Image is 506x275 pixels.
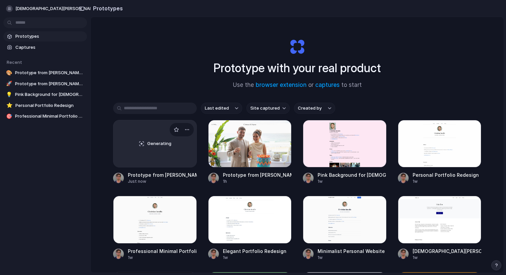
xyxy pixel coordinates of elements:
[3,90,87,100] a: 💡Pink Background for [DEMOGRAPHIC_DATA][PERSON_NAME] Site
[7,59,22,65] span: Recent
[3,79,87,89] a: 🚀Prototype from [PERSON_NAME] & [PERSON_NAME] Wedding
[147,140,171,147] span: Generating
[303,120,387,184] a: Pink Background for Christian Iacullo SitePink Background for [DEMOGRAPHIC_DATA][PERSON_NAME] Site1w
[3,42,87,52] a: Captures
[233,81,362,90] span: Use the or to start
[303,196,387,260] a: Minimalist Personal Website Design for Christian IaculloMinimalist Personal Website Design for [D...
[90,4,123,12] h2: Prototypes
[223,255,286,261] div: 1w
[15,102,84,109] span: Personal Portfolio Redesign
[298,105,322,112] span: Created by
[208,196,292,260] a: Elegant Portfolio RedesignElegant Portfolio Redesign1w
[398,120,482,184] a: Personal Portfolio RedesignPersonal Portfolio Redesign1w
[223,178,292,184] div: 1h
[15,5,97,12] span: [DEMOGRAPHIC_DATA][PERSON_NAME]
[3,101,87,111] a: ⭐Personal Portfolio Redesign
[201,103,242,114] button: Last edited
[15,91,84,98] span: Pink Background for [DEMOGRAPHIC_DATA][PERSON_NAME] Site
[413,255,482,261] div: 1w
[128,255,197,261] div: 1w
[246,103,290,114] button: Site captured
[15,70,84,76] span: Prototype from [PERSON_NAME] Distilleries Homepage
[318,178,387,184] div: 1w
[6,102,13,109] div: ⭐
[15,113,84,120] span: Professional Minimal Portfolio Design
[3,31,87,41] a: Prototypes
[113,196,197,260] a: Professional Minimal Portfolio DesignProfessional Minimal Portfolio Design1w
[318,171,387,178] div: Pink Background for [DEMOGRAPHIC_DATA][PERSON_NAME] Site
[398,196,482,260] a: Christian Iacullo Portfolio[DEMOGRAPHIC_DATA][PERSON_NAME] Portfolio1w
[15,33,84,40] span: Prototypes
[318,248,387,255] div: Minimalist Personal Website Design for [DEMOGRAPHIC_DATA][PERSON_NAME]
[113,120,197,184] a: GeneratingPrototype from [PERSON_NAME] Distilleries HomepageJust now
[128,248,197,255] div: Professional Minimal Portfolio Design
[128,171,197,178] div: Prototype from [PERSON_NAME] Distilleries Homepage
[256,82,307,88] a: browser extension
[15,81,84,87] span: Prototype from [PERSON_NAME] & [PERSON_NAME] Wedding
[250,105,280,112] span: Site captured
[6,113,12,120] div: 🎯
[318,255,387,261] div: 1w
[413,178,479,184] div: 1w
[15,44,84,51] span: Captures
[128,178,197,184] div: Just now
[413,248,482,255] div: [DEMOGRAPHIC_DATA][PERSON_NAME] Portfolio
[208,120,292,184] a: Prototype from Christian & Bojana WeddingPrototype from [PERSON_NAME] & [PERSON_NAME] Wedding1h
[3,68,87,78] a: 🎨Prototype from [PERSON_NAME] Distilleries Homepage
[315,82,340,88] a: captures
[6,81,12,87] div: 🚀
[205,105,229,112] span: Last edited
[223,171,292,178] div: Prototype from [PERSON_NAME] & [PERSON_NAME] Wedding
[6,70,12,76] div: 🎨
[3,111,87,121] a: 🎯Professional Minimal Portfolio Design
[413,171,479,178] div: Personal Portfolio Redesign
[223,248,286,255] div: Elegant Portfolio Redesign
[214,59,381,77] h1: Prototype with your real product
[3,3,107,14] button: [DEMOGRAPHIC_DATA][PERSON_NAME]
[6,91,12,98] div: 💡
[294,103,335,114] button: Created by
